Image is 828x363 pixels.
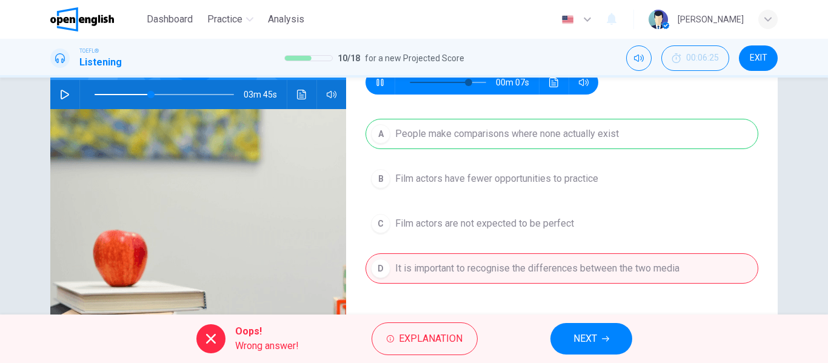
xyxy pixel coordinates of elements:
[661,45,729,71] button: 00:06:25
[244,80,287,109] span: 03m 45s
[79,47,99,55] span: TOEFL®
[207,12,242,27] span: Practice
[649,10,668,29] img: Profile picture
[79,55,122,70] h1: Listening
[263,8,309,30] button: Analysis
[292,80,312,109] button: Click to see the audio transcription
[399,330,462,347] span: Explanation
[661,45,729,71] div: Hide
[496,70,539,95] span: 00m 07s
[147,12,193,27] span: Dashboard
[365,51,464,65] span: for a new Projected Score
[235,324,299,339] span: Oops!
[750,53,767,63] span: EXIT
[686,53,719,63] span: 00:06:25
[544,70,564,95] button: Click to see the audio transcription
[338,51,360,65] span: 10 / 18
[739,45,778,71] button: EXIT
[142,8,198,30] button: Dashboard
[268,12,304,27] span: Analysis
[202,8,258,30] button: Practice
[626,45,652,71] div: Mute
[372,322,478,355] button: Explanation
[560,15,575,24] img: en
[550,323,632,355] button: NEXT
[235,339,299,353] span: Wrong answer!
[573,330,597,347] span: NEXT
[50,7,142,32] a: OpenEnglish logo
[678,12,744,27] div: [PERSON_NAME]
[50,7,114,32] img: OpenEnglish logo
